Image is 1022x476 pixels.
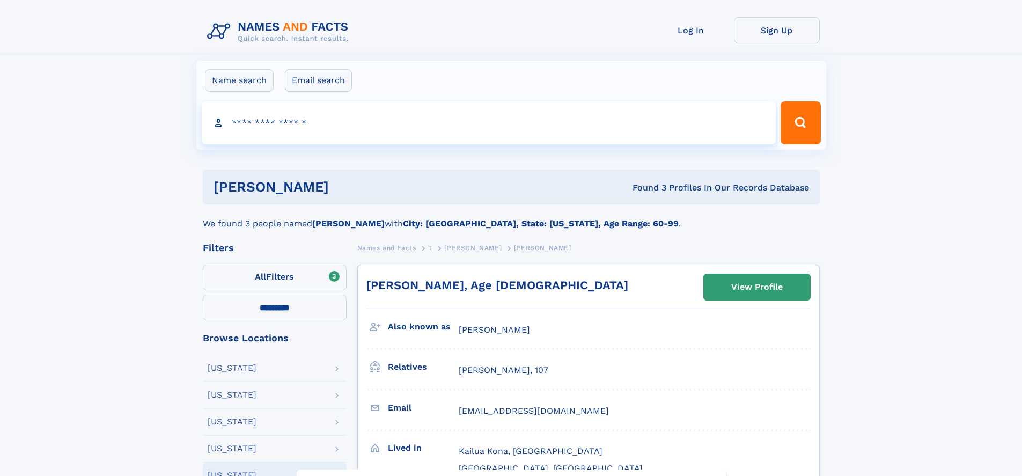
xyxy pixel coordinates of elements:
[208,418,256,426] div: [US_STATE]
[203,204,820,230] div: We found 3 people named with .
[459,463,643,473] span: [GEOGRAPHIC_DATA], [GEOGRAPHIC_DATA]
[312,218,385,229] b: [PERSON_NAME]
[459,446,602,456] span: Kailua Kona, [GEOGRAPHIC_DATA]
[403,218,679,229] b: City: [GEOGRAPHIC_DATA], State: [US_STATE], Age Range: 60-99
[208,364,256,372] div: [US_STATE]
[205,69,274,92] label: Name search
[444,241,502,254] a: [PERSON_NAME]
[514,244,571,252] span: [PERSON_NAME]
[388,439,459,457] h3: Lived in
[648,17,734,43] a: Log In
[444,244,502,252] span: [PERSON_NAME]
[202,101,776,144] input: search input
[704,274,810,300] a: View Profile
[214,180,481,194] h1: [PERSON_NAME]
[459,325,530,335] span: [PERSON_NAME]
[255,272,266,282] span: All
[203,243,347,253] div: Filters
[428,244,432,252] span: T
[734,17,820,43] a: Sign Up
[208,444,256,453] div: [US_STATE]
[481,182,809,194] div: Found 3 Profiles In Our Records Database
[781,101,820,144] button: Search Button
[208,391,256,399] div: [US_STATE]
[731,275,783,299] div: View Profile
[428,241,432,254] a: T
[459,364,548,376] a: [PERSON_NAME], 107
[203,265,347,290] label: Filters
[388,399,459,417] h3: Email
[388,358,459,376] h3: Relatives
[285,69,352,92] label: Email search
[366,279,628,292] a: [PERSON_NAME], Age [DEMOGRAPHIC_DATA]
[357,241,416,254] a: Names and Facts
[459,406,609,416] span: [EMAIL_ADDRESS][DOMAIN_NAME]
[203,17,357,46] img: Logo Names and Facts
[388,318,459,336] h3: Also known as
[203,333,347,343] div: Browse Locations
